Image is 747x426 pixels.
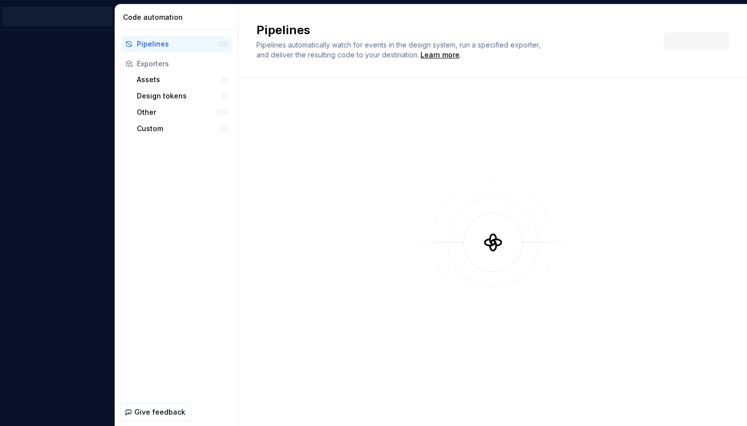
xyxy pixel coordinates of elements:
[137,91,221,101] div: Design tokens
[420,50,459,60] a: Learn more
[256,41,542,59] span: Pipelines automatically watch for events in the design system, run a specified exporter, and deli...
[121,36,232,52] button: Pipelines
[256,22,652,38] h2: Pipelines
[133,104,232,120] button: Other
[133,121,232,137] button: Custom
[133,72,232,88] button: Assets
[137,107,217,117] div: Other
[137,75,221,85] div: Assets
[419,51,461,59] span: .
[120,403,192,421] button: Give feedback
[137,39,218,49] div: Pipelines
[137,124,219,134] div: Custom
[123,12,234,22] div: Code automation
[134,407,185,417] span: Give feedback
[137,59,228,69] div: Exporters
[133,88,232,104] button: Design tokens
